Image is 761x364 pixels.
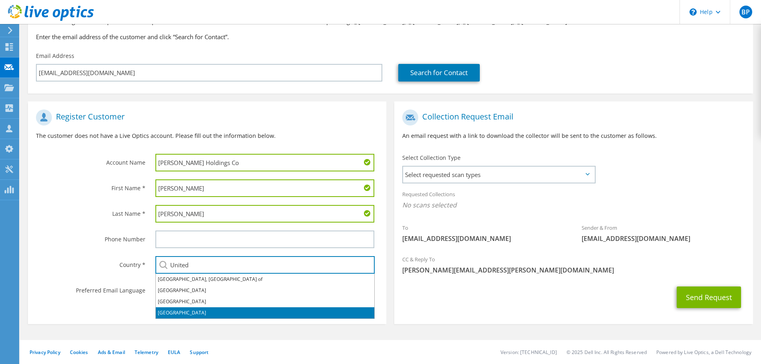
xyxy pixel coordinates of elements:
[156,274,374,285] li: [GEOGRAPHIC_DATA], [GEOGRAPHIC_DATA] of
[656,349,751,356] li: Powered by Live Optics, a Dell Technology
[98,349,125,356] a: Ads & Email
[36,205,145,218] label: Last Name *
[394,219,574,247] div: To
[501,349,557,356] li: Version: [TECHNICAL_ID]
[403,167,594,183] span: Select requested scan types
[36,231,145,243] label: Phone Number
[402,234,566,243] span: [EMAIL_ADDRESS][DOMAIN_NAME]
[36,256,145,269] label: Country *
[398,64,480,82] a: Search for Contact
[36,154,145,167] label: Account Name
[168,349,180,356] a: EULA
[156,285,374,296] li: [GEOGRAPHIC_DATA]
[156,296,374,307] li: [GEOGRAPHIC_DATA]
[156,307,374,318] li: [GEOGRAPHIC_DATA]
[402,201,745,209] span: No scans selected
[402,109,741,125] h1: Collection Request Email
[30,349,60,356] a: Privacy Policy
[566,349,647,356] li: © 2025 Dell Inc. All Rights Reserved
[70,349,88,356] a: Cookies
[394,251,753,278] div: CC & Reply To
[739,6,752,18] span: BP
[677,286,741,308] button: Send Request
[135,349,158,356] a: Telemetry
[574,219,753,247] div: Sender & From
[190,349,209,356] a: Support
[394,186,753,215] div: Requested Collections
[689,8,697,16] svg: \n
[36,109,374,125] h1: Register Customer
[36,32,745,41] h3: Enter the email address of the customer and click “Search for Contact”.
[36,179,145,192] label: First Name *
[582,234,745,243] span: [EMAIL_ADDRESS][DOMAIN_NAME]
[36,52,74,60] label: Email Address
[402,154,461,162] label: Select Collection Type
[402,131,745,140] p: An email request with a link to download the collector will be sent to the customer as follows.
[402,266,745,274] span: [PERSON_NAME][EMAIL_ADDRESS][PERSON_NAME][DOMAIN_NAME]
[36,282,145,294] label: Preferred Email Language
[36,131,378,140] p: The customer does not have a Live Optics account. Please fill out the information below.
